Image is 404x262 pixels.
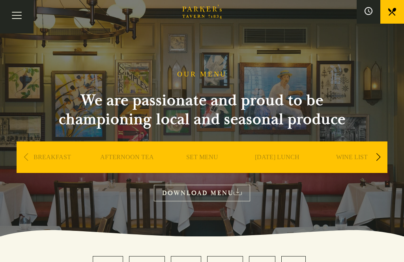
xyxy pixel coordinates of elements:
div: 5 / 9 [316,141,387,197]
a: SET MENU [186,153,218,185]
div: 1 / 9 [17,141,88,197]
div: Previous slide [21,149,31,166]
a: BREAKFAST [34,153,71,185]
a: [DATE] LUNCH [255,153,299,185]
a: DOWNLOAD MENU [154,185,250,201]
h1: OUR MENU [177,70,227,79]
h2: We are passionate and proud to be championing local and seasonal produce [44,91,360,129]
div: 3 / 9 [166,141,238,197]
div: 2 / 9 [92,141,163,197]
div: 4 / 9 [241,141,312,197]
a: WINE LIST [336,153,368,185]
div: Next slide [373,149,383,166]
a: AFTERNOON TEA [100,153,154,185]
